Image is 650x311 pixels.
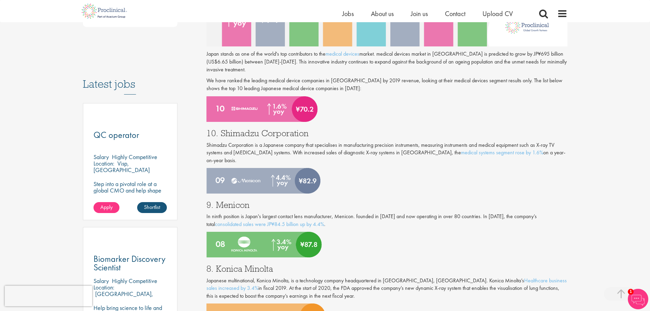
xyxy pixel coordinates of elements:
p: Highly Competitive [112,153,157,161]
span: QC operator [93,129,139,141]
h3: Latest jobs [83,61,178,95]
h3: 10. Shimadzu Corporation [206,129,567,138]
span: Biomarker Discovery Scientist [93,253,165,273]
a: Apply [93,202,119,213]
h3: 9. Menicon [206,200,567,209]
a: About us [371,9,394,18]
span: Salary [93,277,109,285]
a: Contact [445,9,465,18]
p: In ninth position is Japan's largest contact lens manufacturer, Menicon. founded in [DATE] and no... [206,213,567,228]
a: Healthcare business sales increased by 3.4% [206,277,567,292]
p: [GEOGRAPHIC_DATA], [GEOGRAPHIC_DATA] [93,290,153,304]
p: We have ranked the leading medical device companies in [GEOGRAPHIC_DATA] by 2019 revenue, looking... [206,77,567,93]
a: Shortlist [137,202,167,213]
p: Highly Competitive [112,277,157,285]
h3: 8. Konica Minolta [206,264,567,273]
a: Biomarker Discovery Scientist [93,255,167,272]
span: Location: [93,283,114,291]
a: Jobs [342,9,354,18]
a: medical devices [326,50,359,57]
span: Salary [93,153,109,161]
a: Upload CV [482,9,513,18]
p: Japanese multinational, Konica Minolta, is a technology company headquartered in [GEOGRAPHIC_DATA... [206,277,567,300]
a: medical systems segment rose by 1.6% [461,149,543,156]
a: Join us [411,9,428,18]
a: consolidated sales were JP¥84.5 billion up by 4.4% [215,221,324,228]
span: 1 [628,289,634,295]
span: Apply [100,203,113,211]
img: Chatbot [628,289,648,309]
p: Step into a pivotal role at a global CMO and help shape the future of healthcare manufacturing. [93,181,167,207]
iframe: reCAPTCHA [5,286,92,306]
p: Visp, [GEOGRAPHIC_DATA] [93,159,150,174]
span: Location: [93,159,114,167]
p: Shimadzu Corporation is a Japanese company that specialises in manufacturing precision instrument... [206,141,567,165]
p: Japan stands as one of the world's top contributors to the market. medical devices market in [GEO... [206,50,567,74]
a: QC operator [93,131,167,139]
